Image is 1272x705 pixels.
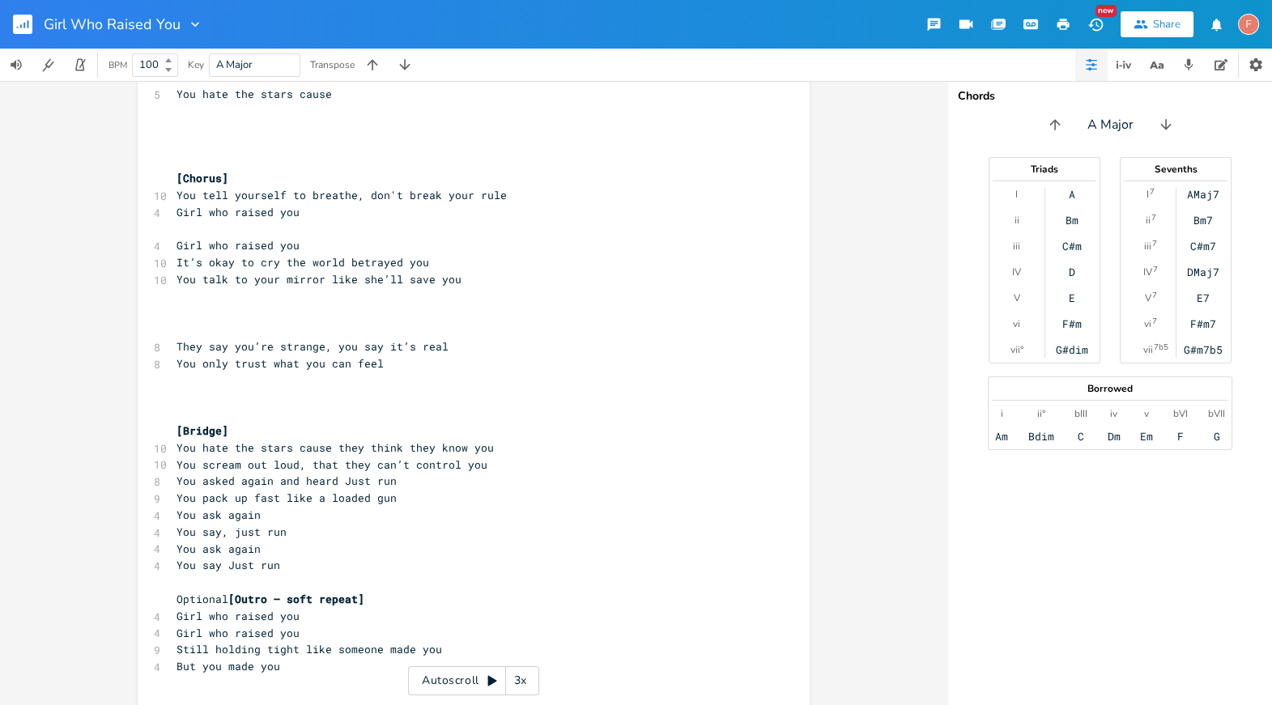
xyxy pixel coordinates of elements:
span: A Major [216,57,253,72]
sup: 7 [1153,263,1158,276]
div: A [1069,188,1075,201]
div: bIII [1074,407,1087,420]
div: v [1144,407,1149,420]
span: You asked again and heard Just run [177,474,397,488]
div: E7 [1197,291,1210,304]
span: You tell yourself to breathe, don't break your rule [177,188,507,202]
span: Optional [177,592,364,606]
div: fuzzyip [1238,14,1259,35]
div: vii° [1010,343,1023,356]
div: F [1177,430,1184,443]
div: I [1015,188,1018,201]
span: You say, just run [177,525,287,539]
sup: 7 [1152,315,1157,328]
span: Girl who raised you [177,238,300,253]
div: G [1213,430,1219,443]
div: IV [1143,265,1152,278]
div: vi [1013,317,1020,330]
div: C#m [1062,240,1082,253]
div: vi [1144,317,1151,330]
span: You hate the stars cause they think they know you [177,440,494,455]
button: Share [1121,11,1193,37]
div: 3x [506,666,535,695]
div: Transpose [310,60,355,70]
div: Em [1140,430,1153,443]
span: [Outro – soft repeat] [228,592,364,606]
div: F#m7 [1190,317,1216,330]
span: [Chorus] [177,171,228,185]
div: i [1001,407,1003,420]
div: Key [188,60,204,70]
span: They say you’re strange, you say it’s real [177,339,449,354]
div: New [1095,5,1117,17]
div: Dm [1107,430,1120,443]
span: You talk to your mirror like she’ll save you [177,272,462,287]
div: ii° [1037,407,1045,420]
div: Triads [989,164,1100,174]
span: A Major [1087,116,1134,134]
span: Girl who raised you [177,609,300,623]
div: C#m7 [1190,240,1216,253]
button: F [1238,6,1259,43]
span: Girl who raised you [177,205,300,219]
div: G#m7b5 [1184,343,1223,356]
div: V [1014,291,1020,304]
span: You pack up fast like a loaded gun [177,491,397,505]
div: iii [1144,240,1151,253]
sup: 7 [1150,185,1155,198]
div: Bdim [1028,430,1054,443]
div: C [1078,430,1084,443]
div: Am [995,430,1008,443]
div: G#dim [1056,343,1088,356]
div: Sevenths [1121,164,1231,174]
div: V [1145,291,1151,304]
span: [Bridge] [177,423,228,438]
span: You scream out loud, that they can’t control you [177,457,487,472]
sup: 7 [1152,289,1157,302]
div: AMaj7 [1187,188,1219,201]
div: vii [1143,343,1153,356]
span: Girl who raised you [177,626,300,640]
div: ii [1015,214,1019,227]
span: You ask again [177,508,261,522]
div: iv [1110,407,1117,420]
div: Autoscroll [408,666,539,695]
div: iii [1013,240,1020,253]
div: bVII [1208,407,1225,420]
div: DMaj7 [1187,265,1219,278]
span: You hate the stars cause [177,87,332,101]
div: Borrowed [989,384,1232,393]
div: Chords [958,91,1262,102]
div: IV [1012,265,1021,278]
div: BPM [108,61,127,70]
span: You ask again [177,541,261,556]
div: F#m [1062,317,1082,330]
sup: 7b5 [1154,341,1168,354]
div: I [1147,188,1149,201]
div: E [1069,291,1075,304]
div: D [1069,265,1075,278]
div: bVI [1173,407,1188,420]
div: ii [1146,214,1151,227]
span: You say Just run [177,558,280,572]
span: Girl Who Raised You [44,17,181,32]
div: Share [1153,17,1181,32]
span: But you made you [177,659,280,673]
span: It’s okay to cry the world betrayed you [177,255,429,270]
sup: 7 [1152,237,1157,250]
sup: 7 [1151,211,1156,224]
div: Bm [1066,214,1078,227]
button: New [1079,10,1112,39]
span: Still holding tight like someone made you [177,642,442,656]
div: Bm7 [1193,214,1213,227]
span: You only trust what you can feel [177,356,384,371]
